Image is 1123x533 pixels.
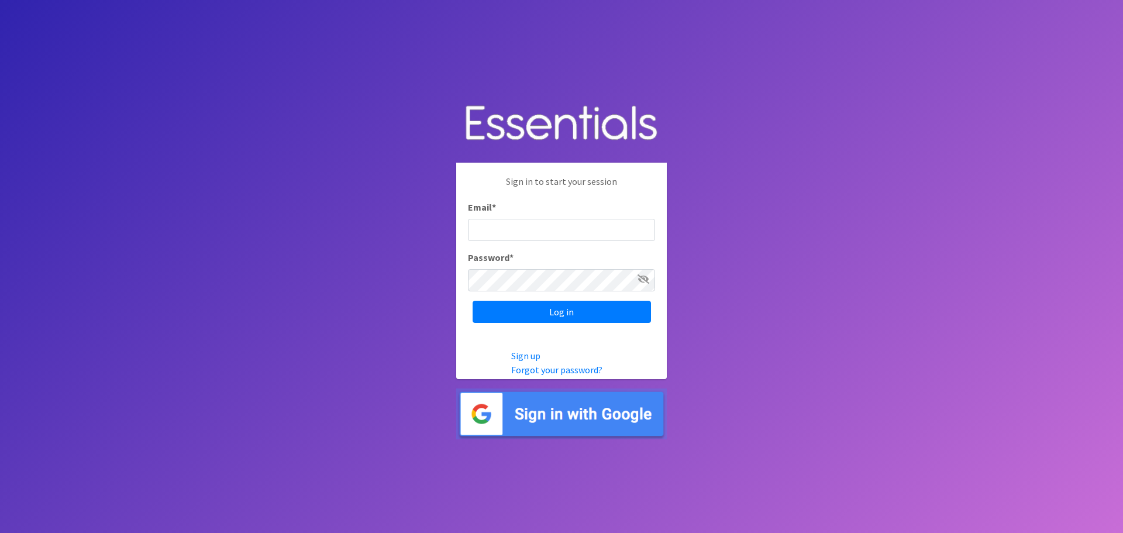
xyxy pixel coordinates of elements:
[468,250,514,264] label: Password
[456,388,667,439] img: Sign in with Google
[509,252,514,263] abbr: required
[492,201,496,213] abbr: required
[473,301,651,323] input: Log in
[468,174,655,200] p: Sign in to start your session
[468,200,496,214] label: Email
[456,94,667,154] img: Human Essentials
[511,350,540,362] a: Sign up
[511,364,602,376] a: Forgot your password?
